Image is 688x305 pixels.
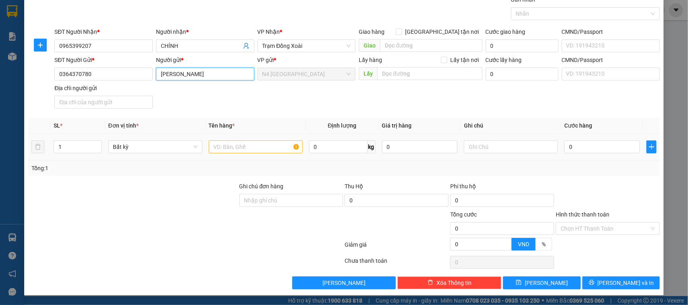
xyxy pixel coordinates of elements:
[239,183,284,190] label: Ghi chú đơn hàng
[54,56,153,64] div: SĐT Người Gửi
[382,122,412,129] span: Giá trị hàng
[461,118,561,134] th: Ghi chú
[450,182,554,194] div: Phí thu hộ
[428,280,433,286] span: delete
[31,164,266,173] div: Tổng: 1
[542,241,546,247] span: %
[486,29,526,35] label: Cước giao hàng
[34,42,46,48] span: plus
[562,56,660,64] div: CMND/Passport
[380,39,482,52] input: Dọc đường
[447,56,482,64] span: Lấy tận nơi
[359,67,377,80] span: Lấy
[34,39,47,52] button: plus
[516,280,522,286] span: save
[239,194,343,207] input: Ghi chú đơn hàng
[345,183,363,190] span: Thu Hộ
[564,122,592,129] span: Cước hàng
[562,27,660,36] div: CMND/Passport
[518,241,529,247] span: VND
[436,278,472,287] span: Xóa Thông tin
[503,276,580,289] button: save[PERSON_NAME]
[156,56,254,64] div: Người gửi
[397,276,501,289] button: deleteXóa Thông tin
[525,278,568,287] span: [PERSON_NAME]
[258,29,280,35] span: VP Nhận
[156,27,254,36] div: Người nhận
[108,122,139,129] span: Đơn vị tính
[209,122,235,129] span: Tên hàng
[359,39,380,52] span: Giao
[262,68,351,80] span: N4 Bình Phước
[582,276,660,289] button: printer[PERSON_NAME] và In
[113,141,197,153] span: Bất kỳ
[359,57,382,63] span: Lấy hàng
[209,140,303,153] input: VD: Bàn, Ghế
[556,211,609,218] label: Hình thức thanh toán
[328,122,357,129] span: Định lượng
[368,140,376,153] span: kg
[647,144,656,150] span: plus
[377,67,482,80] input: Dọc đường
[646,140,657,153] button: plus
[344,256,450,270] div: Chưa thanh toán
[464,140,558,153] input: Ghi Chú
[402,27,482,36] span: [GEOGRAPHIC_DATA] tận nơi
[450,211,477,218] span: Tổng cước
[598,278,654,287] span: [PERSON_NAME] và In
[589,280,594,286] span: printer
[486,39,559,52] input: Cước giao hàng
[262,40,351,52] span: Trạm Đồng Xoài
[344,240,450,254] div: Giảm giá
[382,140,458,153] input: 0
[54,122,60,129] span: SL
[54,84,153,93] div: Địa chỉ người gửi
[292,276,396,289] button: [PERSON_NAME]
[31,140,44,153] button: delete
[243,43,249,49] span: user-add
[54,96,153,109] input: Địa chỉ của người gửi
[486,57,522,63] label: Cước lấy hàng
[322,278,366,287] span: [PERSON_NAME]
[258,56,356,64] div: VP gửi
[54,27,153,36] div: SĐT Người Nhận
[486,68,559,80] input: Cước lấy hàng
[359,29,385,35] span: Giao hàng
